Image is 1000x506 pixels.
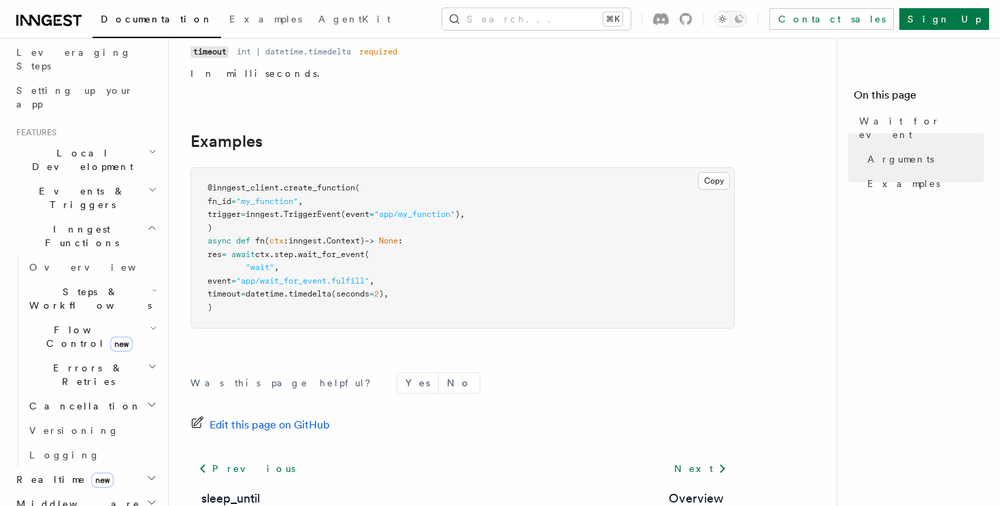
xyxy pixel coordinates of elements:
span: Features [11,127,56,138]
span: new [110,337,133,352]
a: Examples [190,132,263,151]
span: inngest. [246,209,284,219]
span: "my_function" [236,197,298,206]
span: event [207,276,231,286]
button: Toggle dark mode [714,11,747,27]
span: = [369,209,374,219]
button: No [439,373,480,393]
a: Next [666,456,735,481]
span: . [279,183,284,192]
span: (seconds [331,289,369,299]
a: Wait for event [854,109,984,147]
h4: On this page [854,87,984,109]
span: Overview [29,262,169,273]
span: TriggerEvent [284,209,341,219]
span: def [236,236,250,246]
button: Cancellation [24,394,160,418]
span: None [379,236,398,246]
span: "wait" [246,263,274,272]
button: Copy [698,172,730,190]
span: create_function [284,183,355,192]
span: Documentation [101,14,213,24]
span: : [398,236,403,246]
span: Examples [229,14,302,24]
span: fn [255,236,265,246]
button: Errors & Retries [24,356,160,394]
span: Local Development [11,146,148,173]
span: ), [455,209,465,219]
span: timeout [207,289,241,299]
span: Logging [29,450,100,460]
span: , [274,263,279,272]
a: Sign Up [899,8,989,30]
span: ( [265,236,269,246]
dd: int | datetime.timedelta [237,46,351,57]
span: datetime. [246,289,288,299]
button: Inngest Functions [11,217,160,255]
span: step [274,250,293,259]
span: = [241,289,246,299]
button: Yes [397,373,438,393]
span: . [322,236,327,246]
span: ctx [269,236,284,246]
span: Inngest Functions [11,222,147,250]
div: Inngest Functions [11,255,160,467]
a: Previous [190,456,303,481]
span: = [222,250,227,259]
a: Leveraging Steps [11,40,160,78]
span: "app/wait_for_event.fulfill" [236,276,369,286]
button: Local Development [11,141,160,179]
span: AgentKit [318,14,390,24]
dd: required [359,46,397,57]
button: Flow Controlnew [24,318,160,356]
span: ) [207,223,212,233]
p: In milliseconds. [190,67,713,80]
span: @inngest_client [207,183,279,192]
span: ( [365,250,369,259]
span: . [293,250,298,259]
span: ( [355,183,360,192]
span: Steps & Workflows [24,285,152,312]
span: ) [207,303,212,312]
p: Was this page helpful? [190,376,380,390]
span: . [269,250,274,259]
span: Edit this page on GitHub [210,416,330,435]
span: new [91,473,114,488]
a: Logging [24,443,160,467]
span: ctx [255,250,269,259]
a: Documentation [93,4,221,38]
span: timedelta [288,289,331,299]
a: AgentKit [310,4,399,37]
a: Arguments [862,147,984,171]
span: Wait for event [859,114,984,141]
a: Versioning [24,418,160,443]
button: Realtimenew [11,467,160,492]
span: = [231,276,236,286]
span: trigger [207,209,241,219]
span: Cancellation [24,399,141,413]
span: Context) [327,236,365,246]
span: inngest [288,236,322,246]
a: Examples [221,4,310,37]
span: = [231,197,236,206]
span: wait_for_event [298,250,365,259]
a: Edit this page on GitHub [190,416,330,435]
span: await [231,250,255,259]
span: = [369,289,374,299]
a: Setting up your app [11,78,160,116]
span: -> [365,236,374,246]
a: Overview [24,255,160,280]
span: Events & Triggers [11,184,148,212]
span: "app/my_function" [374,209,455,219]
button: Events & Triggers [11,179,160,217]
button: Search...⌘K [442,8,631,30]
span: Examples [867,177,940,190]
span: = [241,209,246,219]
span: res [207,250,222,259]
span: Errors & Retries [24,361,148,388]
span: Versioning [29,425,119,436]
a: Examples [862,171,984,196]
span: ), [379,289,388,299]
button: Steps & Workflows [24,280,160,318]
span: Flow Control [24,323,150,350]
